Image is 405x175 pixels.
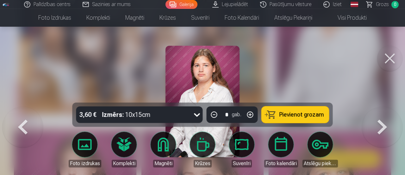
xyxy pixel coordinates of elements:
[3,3,9,6] img: /fa1
[102,110,124,119] strong: Izmērs :
[194,160,212,167] div: Krūzes
[302,132,338,167] a: Atslēgu piekariņi
[185,132,220,167] a: Krūzes
[217,9,267,27] a: Foto kalendāri
[224,132,259,167] a: Suvenīri
[79,9,118,27] a: Komplekti
[267,9,320,27] a: Atslēgu piekariņi
[320,9,374,27] a: Visi produkti
[118,9,152,27] a: Magnēti
[146,132,181,167] a: Magnēti
[106,132,142,167] a: Komplekti
[102,106,151,123] div: 10x15cm
[112,160,137,167] div: Komplekti
[31,9,79,27] a: Foto izdrukas
[153,160,174,167] div: Magnēti
[152,9,184,27] a: Krūzes
[391,1,399,8] span: 0
[376,1,389,8] span: Grozs
[67,132,103,167] a: Foto izdrukas
[262,106,329,123] button: Pievienot grozam
[302,160,338,167] div: Atslēgu piekariņi
[184,9,217,27] a: Suvenīri
[69,160,101,167] div: Foto izdrukas
[264,160,298,167] div: Foto kalendāri
[263,132,299,167] a: Foto kalendāri
[232,111,241,118] div: gab.
[279,112,324,118] span: Pievienot grozam
[232,160,252,167] div: Suvenīri
[76,106,100,123] div: 3,60 €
